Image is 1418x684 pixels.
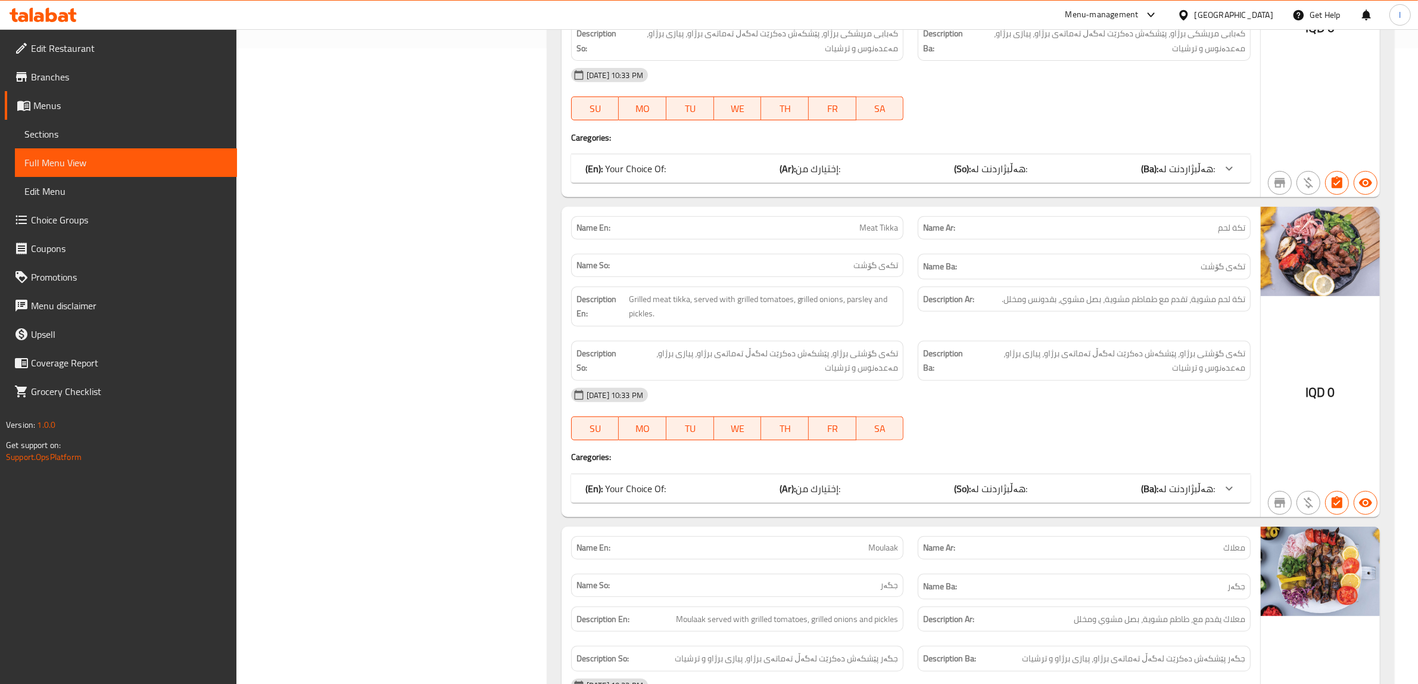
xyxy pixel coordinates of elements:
[761,416,809,440] button: TH
[856,97,904,120] button: SA
[1022,651,1245,666] span: جگەر پێشکەش دەکرێت لەگەڵ تەماتەی برژاو، پیازی برژاو و ترشیات
[576,651,629,666] strong: Description So:
[585,161,666,176] p: Your Choice Of:
[585,480,603,498] b: (En):
[856,416,904,440] button: SA
[37,417,55,433] span: 1.0.0
[582,70,648,81] span: [DATE] 10:33 PM
[671,100,709,117] span: TU
[624,420,662,437] span: MO
[31,241,227,256] span: Coupons
[676,612,898,627] span: Moulaak served with grilled tomatoes, grilled onions and pickles
[576,222,610,234] strong: Name En:
[868,542,898,554] span: Moulaak
[1325,171,1349,195] button: Has choices
[923,579,957,594] strong: Name Ba:
[6,417,35,433] span: Version:
[571,451,1251,463] h4: Caregories:
[1354,491,1378,515] button: Available
[1325,491,1349,515] button: Has choices
[576,346,622,375] strong: Description So:
[719,420,757,437] span: WE
[814,100,852,117] span: FR
[923,346,969,375] strong: Description Ba:
[1268,491,1292,515] button: Not branch specific item
[1201,259,1245,274] span: تکەی گۆشت
[6,437,61,453] span: Get support on:
[1141,480,1158,498] b: (Ba):
[1227,579,1245,594] span: جگەر
[571,474,1251,503] div: (En): Your Choice Of:(Ar):إختيارك من:(So):هەڵبژاردنت لە:(Ba):هەڵبژاردنت لە:
[31,327,227,341] span: Upsell
[5,320,237,349] a: Upsell
[923,26,968,55] strong: Description Ba:
[1261,527,1380,616] img: %D9%85%D8%B9%D9%84%D8%A7%D9%83638786103694072021.jpg
[809,97,856,120] button: FR
[31,213,227,227] span: Choice Groups
[629,292,899,321] span: Grilled meat tikka, served with grilled tomatoes, grilled onions, parsley and pickles.
[1074,612,1245,627] span: معلاك يقدم مع، طاطم مشوية، بصل مشوي ومخلل
[766,420,804,437] span: TH
[24,156,227,170] span: Full Menu View
[1002,292,1245,307] span: تكة لحم مشوية، تقدم مع طماطم مشوية، بصل مشوي، بقدونس ومخلل.
[761,97,809,120] button: TH
[15,120,237,148] a: Sections
[880,579,898,592] span: جگەر
[31,270,227,284] span: Promotions
[923,222,955,234] strong: Name Ar:
[5,63,237,91] a: Branches
[5,206,237,234] a: Choice Groups
[1218,222,1245,234] span: تكة لحم
[1305,381,1325,404] span: IQD
[576,259,610,272] strong: Name So:
[809,416,856,440] button: FR
[780,480,796,498] b: (Ar):
[814,420,852,437] span: FR
[24,184,227,198] span: Edit Menu
[666,97,714,120] button: TU
[619,416,666,440] button: MO
[15,148,237,177] a: Full Menu View
[5,349,237,377] a: Coverage Report
[31,356,227,370] span: Coverage Report
[719,100,757,117] span: WE
[1158,160,1215,178] span: هەڵبژاردنت لە:
[31,384,227,399] span: Grocery Checklist
[585,481,666,496] p: Your Choice Of:
[624,100,662,117] span: MO
[6,449,82,465] a: Support.OpsPlatform
[714,97,762,120] button: WE
[861,420,899,437] span: SA
[1158,480,1215,498] span: هەڵبژاردنت لە:
[585,160,603,178] b: (En):
[571,132,1251,144] h4: Caregories:
[923,612,974,627] strong: Description Ar:
[766,100,804,117] span: TH
[623,26,898,55] span: کەبابی مریشکی برژاو، پێشکەش دەکرێت لەگەڵ تەماتەی برژاو، پیازی برژاو، مەعدەنوس و ترشیات
[954,480,971,498] b: (So):
[576,542,610,554] strong: Name En:
[33,98,227,113] span: Menus
[923,542,955,554] strong: Name Ar:
[5,377,237,406] a: Grocery Checklist
[576,292,627,321] strong: Description En:
[582,390,648,401] span: [DATE] 10:33 PM
[675,651,898,666] span: جگەر پێشکەش دەکرێت لەگەڵ تەماتەی برژاو، پیازی برژاو و ترشیات
[571,416,619,440] button: SU
[576,612,629,627] strong: Description En:
[24,127,227,141] span: Sections
[1268,171,1292,195] button: Not branch specific item
[853,259,898,272] span: تکەی گۆشت
[15,177,237,206] a: Edit Menu
[971,160,1027,178] span: هەڵبژاردنت لە:
[923,651,976,666] strong: Description Ba:
[5,263,237,291] a: Promotions
[859,222,898,234] span: Meat Tikka
[576,100,615,117] span: SU
[5,34,237,63] a: Edit Restaurant
[970,26,1245,55] span: کەبابی مریشکی برژاو، پێشکەش دەکرێت لەگەڵ تەماتەی برژاو، پیازی برژاو، مەعدەنوس و ترشیات
[571,97,619,120] button: SU
[1399,8,1401,21] span: l
[671,420,709,437] span: TU
[1261,207,1380,296] img: %D8%AA%D9%83%D8%A9_%D9%84%D8%AD%D9%85638786103693810257.jpg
